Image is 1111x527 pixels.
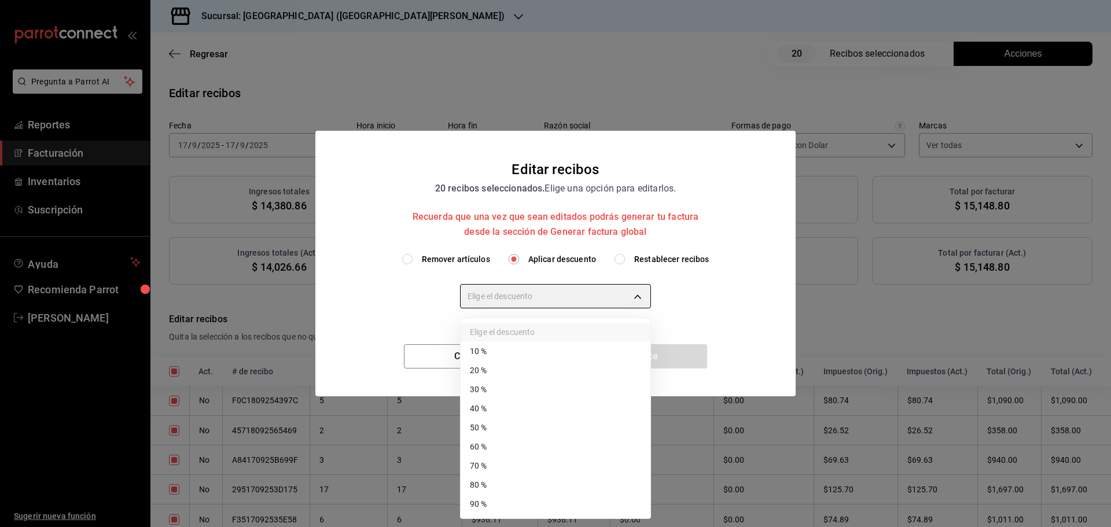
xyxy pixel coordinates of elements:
[461,361,650,380] li: 20 %
[461,399,650,418] li: 40 %
[461,456,650,476] li: 70 %
[461,476,650,495] li: 80 %
[461,380,650,399] li: 30 %
[461,342,650,361] li: 10 %
[461,495,650,514] li: 90 %
[461,437,650,456] li: 60 %
[461,418,650,437] li: 50 %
